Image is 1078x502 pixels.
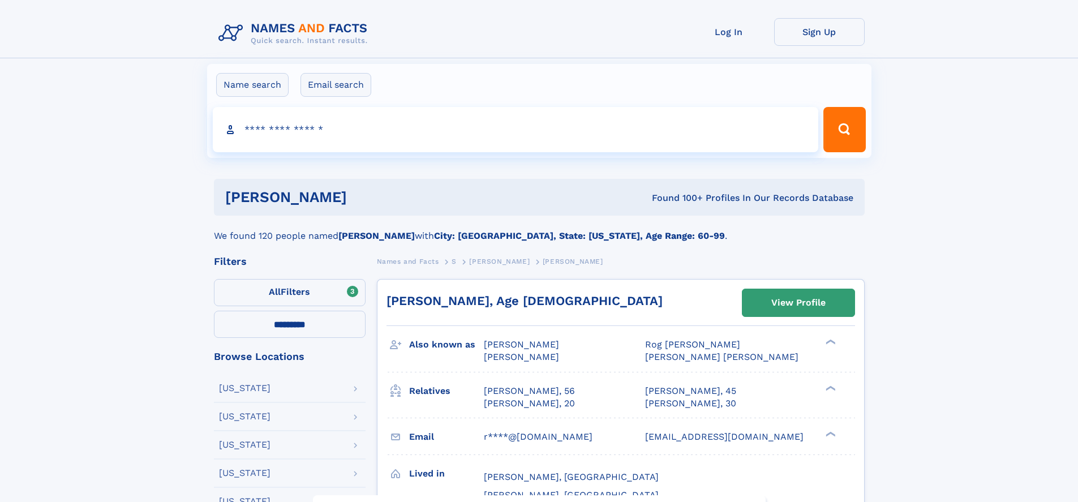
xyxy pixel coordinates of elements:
[499,192,853,204] div: Found 100+ Profiles In Our Records Database
[484,490,659,500] span: [PERSON_NAME], [GEOGRAPHIC_DATA]
[409,335,484,354] h3: Also known as
[452,254,457,268] a: S
[823,384,836,392] div: ❯
[823,430,836,437] div: ❯
[214,256,366,267] div: Filters
[409,464,484,483] h3: Lived in
[219,440,270,449] div: [US_STATE]
[823,107,865,152] button: Search Button
[434,230,725,241] b: City: [GEOGRAPHIC_DATA], State: [US_STATE], Age Range: 60-99
[338,230,415,241] b: [PERSON_NAME]
[225,190,500,204] h1: [PERSON_NAME]
[742,289,854,316] a: View Profile
[214,351,366,362] div: Browse Locations
[214,216,865,243] div: We found 120 people named with .
[219,384,270,393] div: [US_STATE]
[645,351,798,362] span: [PERSON_NAME] [PERSON_NAME]
[214,18,377,49] img: Logo Names and Facts
[469,254,530,268] a: [PERSON_NAME]
[409,381,484,401] h3: Relatives
[409,427,484,447] h3: Email
[216,73,289,97] label: Name search
[684,18,774,46] a: Log In
[774,18,865,46] a: Sign Up
[645,339,740,350] span: Rog [PERSON_NAME]
[484,339,559,350] span: [PERSON_NAME]
[771,290,826,316] div: View Profile
[219,412,270,421] div: [US_STATE]
[469,258,530,265] span: [PERSON_NAME]
[213,107,819,152] input: search input
[484,385,575,397] a: [PERSON_NAME], 56
[484,351,559,362] span: [PERSON_NAME]
[377,254,439,268] a: Names and Facts
[484,471,659,482] span: [PERSON_NAME], [GEOGRAPHIC_DATA]
[269,286,281,297] span: All
[484,397,575,410] a: [PERSON_NAME], 20
[543,258,603,265] span: [PERSON_NAME]
[823,338,836,346] div: ❯
[452,258,457,265] span: S
[645,397,736,410] a: [PERSON_NAME], 30
[219,469,270,478] div: [US_STATE]
[300,73,371,97] label: Email search
[214,279,366,306] label: Filters
[645,385,736,397] a: [PERSON_NAME], 45
[386,294,663,308] a: [PERSON_NAME], Age [DEMOGRAPHIC_DATA]
[645,431,804,442] span: [EMAIL_ADDRESS][DOMAIN_NAME]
